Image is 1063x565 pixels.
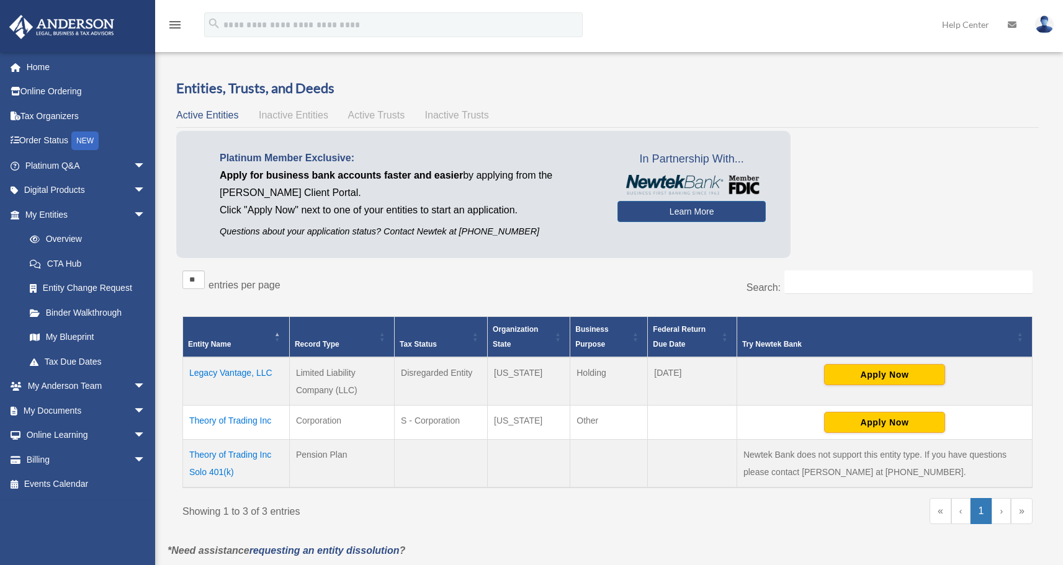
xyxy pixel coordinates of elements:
span: Entity Name [188,340,231,349]
i: menu [168,17,182,32]
label: Search: [747,282,781,293]
a: Tax Due Dates [17,349,158,374]
th: Business Purpose: Activate to sort [570,316,648,357]
a: Entity Change Request [17,276,158,301]
td: Theory of Trading Inc [183,405,290,439]
h3: Entities, Trusts, and Deeds [176,79,1039,98]
td: Limited Liability Company (LLC) [289,357,394,406]
a: Platinum Q&Aarrow_drop_down [9,153,164,178]
div: Showing 1 to 3 of 3 entries [182,498,598,520]
td: Pension Plan [289,439,394,487]
i: search [207,17,221,30]
span: Tax Status [400,340,437,349]
a: Next [992,498,1011,524]
span: arrow_drop_down [133,202,158,228]
button: Apply Now [824,364,945,385]
span: arrow_drop_down [133,423,158,448]
a: CTA Hub [17,251,158,276]
a: Home [9,55,164,79]
a: Online Ordering [9,79,164,104]
th: Organization State: Activate to sort [488,316,570,357]
a: Tax Organizers [9,104,164,128]
a: Binder Walkthrough [17,300,158,325]
td: Theory of Trading Inc Solo 401(k) [183,439,290,487]
a: Events Calendar [9,472,164,497]
span: arrow_drop_down [133,398,158,424]
p: Platinum Member Exclusive: [220,149,599,167]
a: Digital Productsarrow_drop_down [9,178,164,203]
p: Questions about your application status? Contact Newtek at [PHONE_NUMBER] [220,224,599,239]
p: by applying from the [PERSON_NAME] Client Portal. [220,167,599,202]
span: Inactive Trusts [425,110,489,120]
a: Online Learningarrow_drop_down [9,423,164,448]
td: [US_STATE] [488,405,570,439]
a: Billingarrow_drop_down [9,447,164,472]
td: [US_STATE] [488,357,570,406]
a: Learn More [617,201,766,222]
a: My Anderson Teamarrow_drop_down [9,374,164,399]
img: Anderson Advisors Platinum Portal [6,15,118,39]
td: Corporation [289,405,394,439]
em: *Need assistance ? [168,545,405,556]
img: User Pic [1035,16,1054,33]
button: Apply Now [824,412,945,433]
label: entries per page [209,280,280,290]
span: In Partnership With... [617,149,766,169]
span: arrow_drop_down [133,153,158,179]
a: requesting an entity dissolution [249,545,400,556]
span: Organization State [493,325,538,349]
span: arrow_drop_down [133,178,158,203]
span: Federal Return Due Date [653,325,706,349]
p: Click "Apply Now" next to one of your entities to start an application. [220,202,599,219]
span: Active Trusts [348,110,405,120]
a: My Entitiesarrow_drop_down [9,202,158,227]
td: Other [570,405,648,439]
span: Apply for business bank accounts faster and easier [220,170,463,180]
th: Tax Status: Activate to sort [395,316,488,357]
span: Active Entities [176,110,238,120]
td: Disregarded Entity [395,357,488,406]
td: [DATE] [648,357,737,406]
a: menu [168,22,182,32]
span: Business Purpose [575,325,608,349]
div: NEW [71,131,99,150]
a: 1 [971,498,992,524]
span: Record Type [295,340,339,349]
td: S - Corporation [395,405,488,439]
a: Previous [951,498,971,524]
td: Legacy Vantage, LLC [183,357,290,406]
a: Overview [17,227,152,252]
img: NewtekBankLogoSM.png [624,175,760,195]
td: Newtek Bank does not support this entity type. If you have questions please contact [PERSON_NAME]... [737,439,1032,487]
a: My Blueprint [17,325,158,350]
a: My Documentsarrow_drop_down [9,398,164,423]
th: Federal Return Due Date: Activate to sort [648,316,737,357]
th: Record Type: Activate to sort [289,316,394,357]
span: arrow_drop_down [133,447,158,473]
a: Last [1011,498,1033,524]
th: Entity Name: Activate to invert sorting [183,316,290,357]
div: Try Newtek Bank [742,337,1013,352]
th: Try Newtek Bank : Activate to sort [737,316,1032,357]
a: First [930,498,951,524]
span: Inactive Entities [259,110,328,120]
span: arrow_drop_down [133,374,158,399]
td: Holding [570,357,648,406]
a: Order StatusNEW [9,128,164,154]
